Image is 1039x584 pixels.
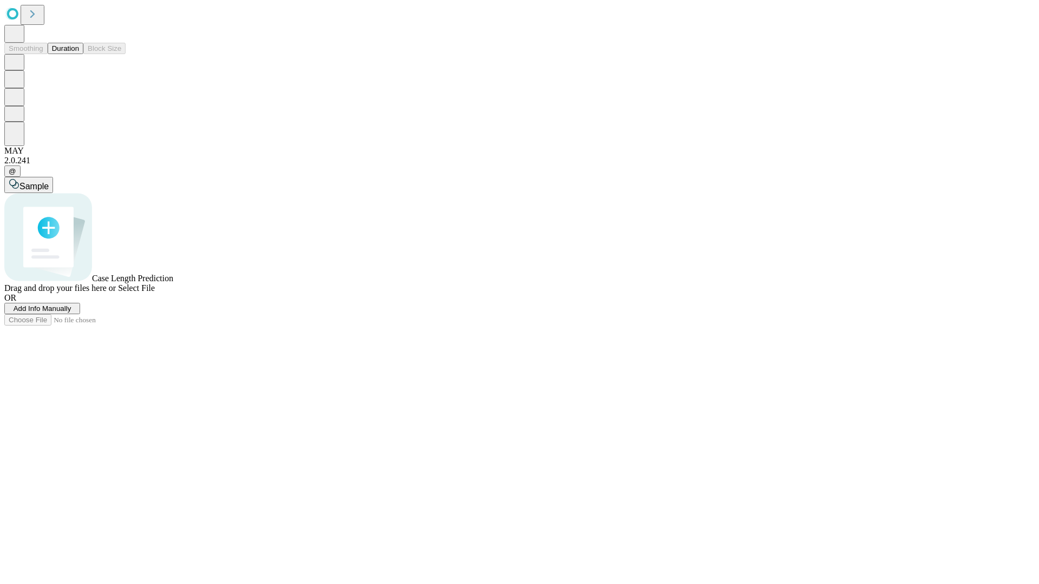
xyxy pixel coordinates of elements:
[4,43,48,54] button: Smoothing
[118,283,155,293] span: Select File
[19,182,49,191] span: Sample
[4,177,53,193] button: Sample
[14,304,71,313] span: Add Info Manually
[9,167,16,175] span: @
[4,146,1035,156] div: MAY
[48,43,83,54] button: Duration
[4,156,1035,165] div: 2.0.241
[4,283,116,293] span: Drag and drop your files here or
[4,165,21,177] button: @
[92,274,173,283] span: Case Length Prediction
[83,43,126,54] button: Block Size
[4,293,16,302] span: OR
[4,303,80,314] button: Add Info Manually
